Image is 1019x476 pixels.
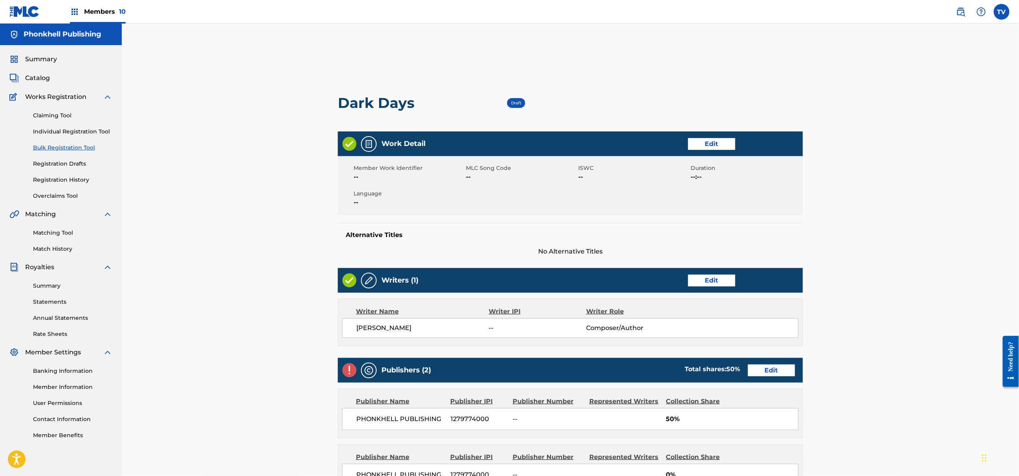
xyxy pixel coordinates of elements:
a: Edit [748,365,795,376]
span: 50% [666,414,798,424]
img: Valid [343,137,356,151]
a: Edit [688,138,735,150]
a: Annual Statements [33,314,112,322]
div: Publisher IPI [450,397,507,406]
img: Matching [9,210,19,219]
img: expand [103,348,112,357]
div: Represented Writers [589,452,660,462]
a: Overclaims Tool [33,192,112,200]
h5: Writers (1) [381,276,418,285]
a: Bulk Registration Tool [33,144,112,152]
h5: Alternative Titles [346,231,795,239]
span: Royalties [25,263,54,272]
img: help [977,7,986,16]
a: Contact Information [33,415,112,423]
a: Matching Tool [33,229,112,237]
img: Work Detail [364,139,374,149]
img: Valid [343,274,356,287]
a: Registration History [33,176,112,184]
span: --:-- [691,172,801,182]
div: User Menu [994,4,1010,20]
img: MLC Logo [9,6,40,17]
img: Summary [9,55,19,64]
div: Publisher Number [513,452,583,462]
span: [PERSON_NAME] [356,323,489,333]
a: Summary [33,282,112,290]
span: -- [354,172,464,182]
span: PHONKHELL PUBLISHING [356,414,445,424]
a: User Permissions [33,399,112,407]
div: Writer Name [356,307,489,316]
img: Invalid [343,363,356,377]
span: 50 % [726,365,740,373]
div: Collection Share [666,452,733,462]
a: Rate Sheets [33,330,112,338]
span: -- [466,172,576,182]
img: Works Registration [9,92,20,102]
a: Member Information [33,383,112,391]
span: MLC Song Code [466,164,576,172]
span: Member Work Identifier [354,164,464,172]
iframe: Chat Widget [980,438,1019,476]
a: CatalogCatalog [9,73,50,83]
span: 10 [119,8,126,15]
span: Catalog [25,73,50,83]
img: expand [103,92,112,102]
img: Accounts [9,30,19,39]
img: Writers [364,276,374,285]
div: Publisher Number [513,397,583,406]
img: search [956,7,966,16]
a: SummarySummary [9,55,57,64]
a: Registration Drafts [33,160,112,168]
div: Ziehen [982,446,987,470]
a: Banking Information [33,367,112,375]
iframe: Resource Center [997,330,1019,393]
h5: Work Detail [381,139,425,148]
div: Collection Share [666,397,733,406]
span: -- [513,414,583,424]
span: ISWC [578,164,689,172]
h5: Publishers (2) [381,366,431,375]
span: 1279774000 [451,414,507,424]
span: Members [84,7,126,16]
img: expand [103,263,112,272]
div: Publisher Name [356,452,444,462]
a: Member Benefits [33,431,112,440]
span: No Alternative Titles [338,247,803,256]
div: Represented Writers [589,397,660,406]
img: Publishers [364,366,374,375]
img: Top Rightsholders [70,7,79,16]
img: Member Settings [9,348,19,357]
span: Duration [691,164,801,172]
a: Edit [688,275,735,286]
img: Catalog [9,73,19,83]
h2: Dark Days [338,94,418,112]
a: Public Search [953,4,969,20]
span: Member Settings [25,348,81,357]
div: Writer Role [586,307,674,316]
img: expand [103,210,112,219]
div: Chat-Widget [980,438,1019,476]
div: Total shares: [685,365,740,374]
div: Publisher Name [356,397,444,406]
span: -- [354,198,464,207]
span: -- [489,323,586,333]
a: Statements [33,298,112,306]
span: Composer/Author [586,323,674,333]
a: Match History [33,245,112,253]
a: Claiming Tool [33,111,112,120]
span: Language [354,190,464,198]
div: Help [973,4,989,20]
a: Individual Registration Tool [33,128,112,136]
span: Summary [25,55,57,64]
span: -- [578,172,689,182]
span: Matching [25,210,56,219]
span: Works Registration [25,92,86,102]
div: Writer IPI [489,307,586,316]
h5: Phonkhell Publishing [24,30,101,39]
div: Publisher IPI [450,452,507,462]
span: Draft [511,100,521,106]
img: Royalties [9,263,19,272]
